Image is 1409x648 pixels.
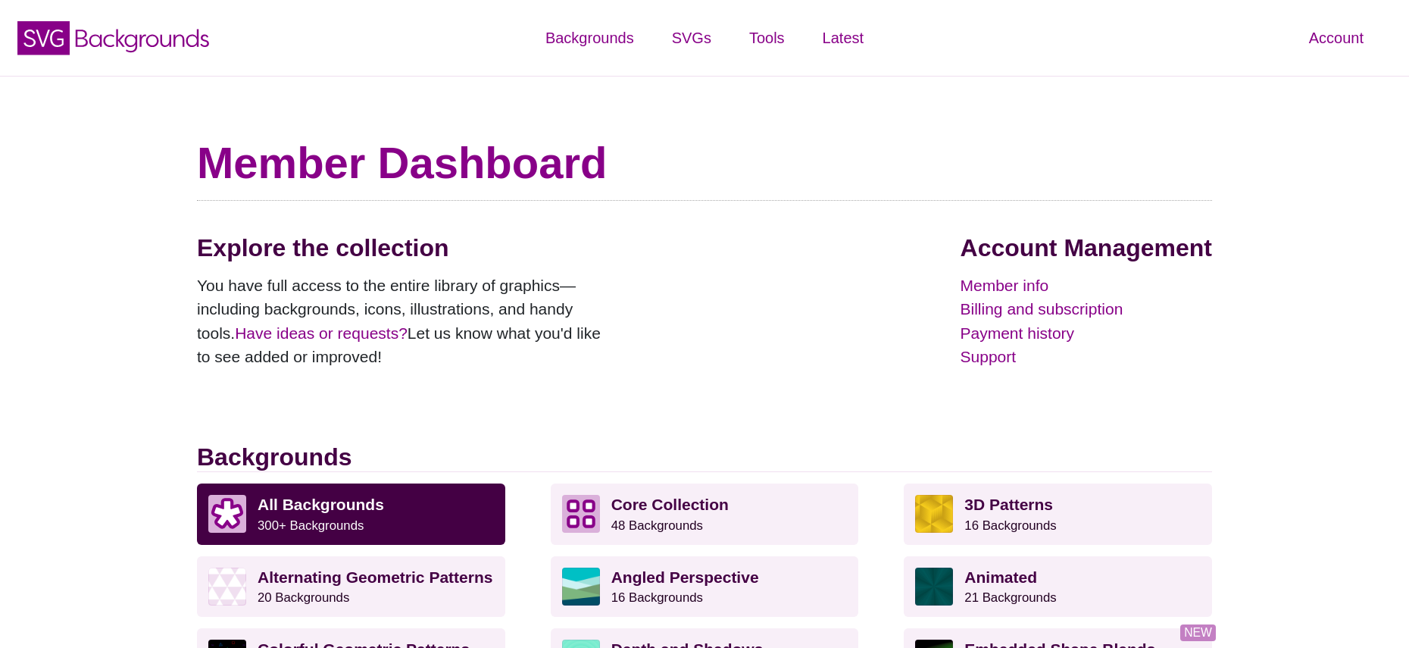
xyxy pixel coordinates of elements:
[730,15,804,61] a: Tools
[197,556,505,617] a: Alternating Geometric Patterns20 Backgrounds
[961,233,1212,262] h2: Account Management
[804,15,883,61] a: Latest
[208,568,246,606] img: light purple and white alternating triangle pattern
[915,568,953,606] img: green rave light effect animated background
[964,496,1053,513] strong: 3D Patterns
[197,136,1212,189] h1: Member Dashboard
[904,556,1212,617] a: Animated21 Backgrounds
[551,484,859,544] a: Core Collection 48 Backgrounds
[197,274,614,369] p: You have full access to the entire library of graphics—including backgrounds, icons, illustration...
[526,15,653,61] a: Backgrounds
[904,484,1212,544] a: 3D Patterns16 Backgrounds
[964,568,1037,586] strong: Animated
[258,496,384,513] strong: All Backgrounds
[961,297,1212,321] a: Billing and subscription
[562,568,600,606] img: abstract landscape with sky mountains and water
[611,496,729,513] strong: Core Collection
[258,568,492,586] strong: Alternating Geometric Patterns
[197,484,505,544] a: All Backgrounds 300+ Backgrounds
[961,274,1212,298] a: Member info
[1290,15,1382,61] a: Account
[258,518,364,533] small: 300+ Backgrounds
[611,518,703,533] small: 48 Backgrounds
[197,443,1212,472] h2: Backgrounds
[611,590,703,605] small: 16 Backgrounds
[961,321,1212,346] a: Payment history
[611,568,759,586] strong: Angled Perspective
[653,15,730,61] a: SVGs
[964,590,1056,605] small: 21 Backgrounds
[258,590,349,605] small: 20 Backgrounds
[961,345,1212,369] a: Support
[197,233,614,262] h2: Explore the collection
[551,556,859,617] a: Angled Perspective16 Backgrounds
[235,324,408,342] a: Have ideas or requests?
[915,495,953,533] img: fancy golden cube pattern
[964,518,1056,533] small: 16 Backgrounds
